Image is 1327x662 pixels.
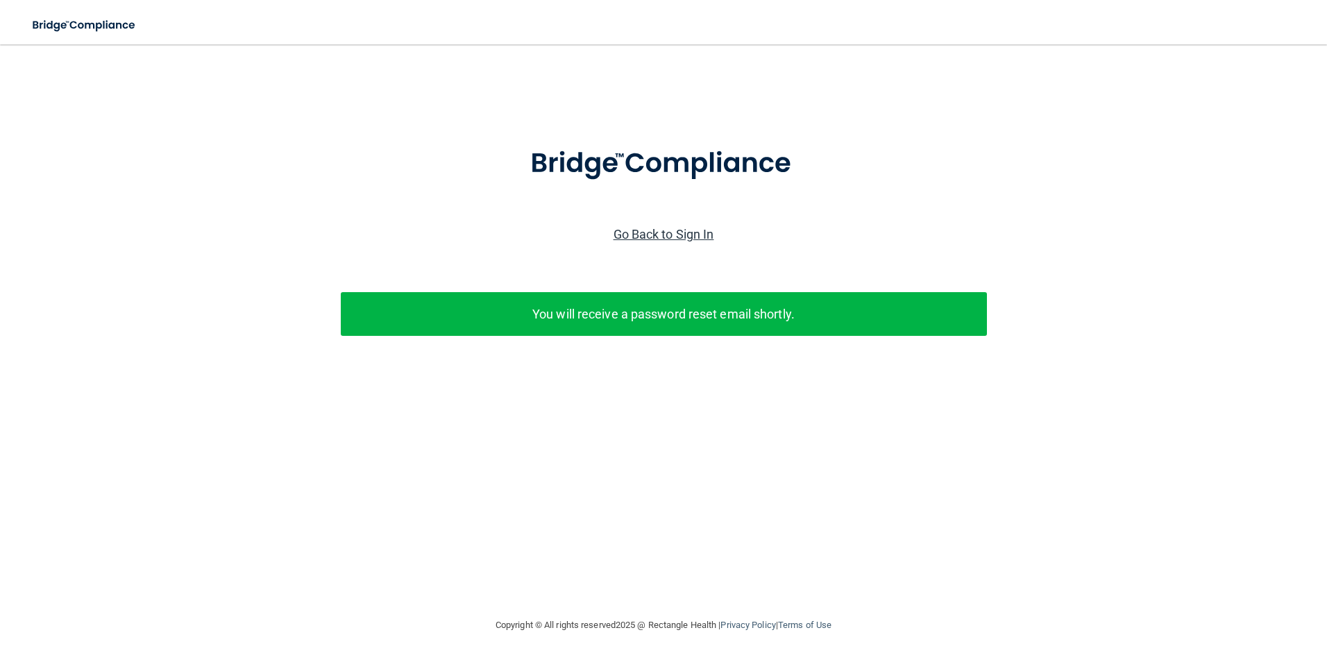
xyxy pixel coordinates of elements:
[21,11,149,40] img: bridge_compliance_login_screen.278c3ca4.svg
[614,227,714,241] a: Go Back to Sign In
[351,303,977,325] p: You will receive a password reset email shortly.
[778,620,831,630] a: Terms of Use
[502,128,825,200] img: bridge_compliance_login_screen.278c3ca4.svg
[720,620,775,630] a: Privacy Policy
[410,603,917,647] div: Copyright © All rights reserved 2025 @ Rectangle Health | |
